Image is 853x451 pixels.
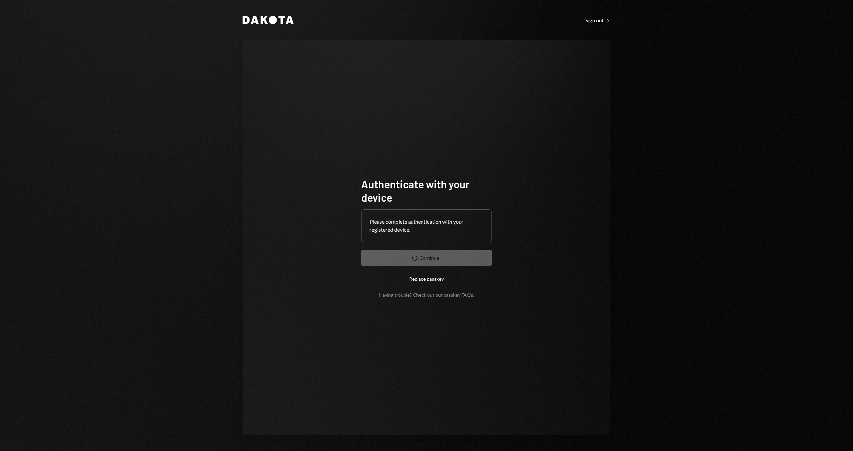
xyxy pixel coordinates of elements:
[379,292,474,298] div: Having trouble? Check out our .
[370,218,483,234] div: Please complete authentication with your registered device.
[585,17,610,24] div: Sign out
[361,177,492,204] h1: Authenticate with your device
[443,292,473,298] a: passkey FAQs
[361,271,492,287] button: Replace passkey
[585,16,610,24] a: Sign out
